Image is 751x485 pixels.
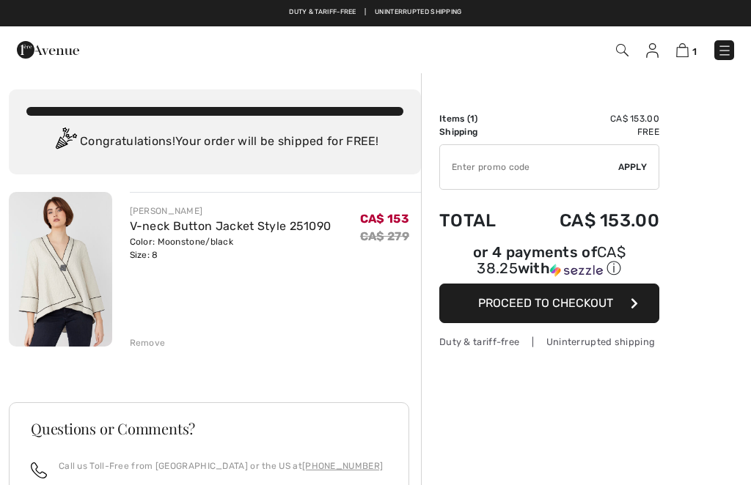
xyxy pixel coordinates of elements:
[31,421,387,436] h3: Questions or Comments?
[440,145,618,189] input: Promo code
[519,112,659,125] td: CA$ 153.00
[411,7,413,18] span: |
[439,335,659,349] div: Duty & tariff-free | Uninterrupted shipping
[676,41,697,59] a: 1
[302,461,383,471] a: [PHONE_NUMBER]
[616,44,629,56] img: Search
[130,204,331,218] div: [PERSON_NAME]
[439,112,519,125] td: Items ( )
[31,462,47,478] img: call
[422,7,471,18] a: Free Returns
[130,235,331,262] div: Color: Moonstone/black Size: 8
[646,43,659,58] img: My Info
[130,336,166,349] div: Remove
[439,125,519,138] td: Shipping
[692,46,697,57] span: 1
[519,125,659,138] td: Free
[618,160,648,174] span: Apply
[676,43,689,57] img: Shopping Bag
[280,7,403,18] a: Free shipping on orders over $99
[17,42,79,56] a: 1ère Avenue
[550,264,603,277] img: Sezzle
[360,212,409,226] span: CA$ 153
[478,296,613,310] span: Proceed to Checkout
[130,219,331,233] a: V-neck Button Jacket Style 251090
[51,127,80,157] img: Congratulation2.svg
[717,43,732,58] img: Menu
[470,114,475,124] span: 1
[360,229,409,243] s: CA$ 279
[26,127,403,157] div: Congratulations! Your order will be shipped for FREE!
[17,35,79,64] img: 1ère Avenue
[519,196,659,245] td: CA$ 153.00
[477,243,626,277] span: CA$ 38.25
[439,245,659,278] div: or 4 payments of with
[9,192,112,347] img: V-neck Button Jacket Style 251090
[59,459,383,473] p: Call us Toll-Free from [GEOGRAPHIC_DATA] or the US at
[439,284,659,323] button: Proceed to Checkout
[439,196,519,245] td: Total
[439,245,659,284] div: or 4 payments ofCA$ 38.25withSezzle Click to learn more about Sezzle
